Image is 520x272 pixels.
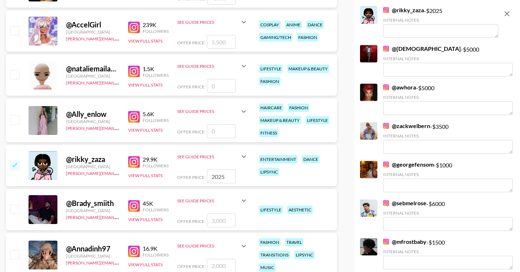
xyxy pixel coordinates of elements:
[306,21,324,29] div: dance
[383,7,389,13] img: Instagram
[143,65,169,73] div: 1.5K
[383,161,513,192] div: - $ 1000
[383,122,430,130] a: @zackwelbern
[383,45,513,76] div: - $ 5000
[66,213,207,220] a: [PERSON_NAME][EMAIL_ADDRESS][PERSON_NAME][DOMAIN_NAME]
[66,199,120,208] div: @ Brady_smiith
[207,35,236,49] input: 5,500
[177,13,248,31] div: See Guide Prices
[66,119,120,124] div: [GEOGRAPHIC_DATA]
[302,155,320,163] div: dance
[128,173,162,178] button: View Full Stats
[177,237,248,255] div: See Guide Prices
[500,6,514,21] button: remove
[207,79,236,93] input: 0
[177,63,239,69] div: See Guide Prices
[177,175,205,180] span: Offer Price:
[143,28,169,34] div: Followers
[287,65,329,73] div: makeup & beauty
[383,95,513,100] div: Internal Notes:
[66,259,207,266] a: [PERSON_NAME][EMAIL_ADDRESS][PERSON_NAME][DOMAIN_NAME]
[128,38,162,44] button: View Full Stats
[143,163,169,168] div: Followers
[383,133,513,139] div: Internal Notes:
[259,155,298,163] div: entertainment
[383,210,513,216] div: Internal Notes:
[297,33,318,41] div: fashion
[259,104,283,112] div: haircare
[287,206,313,214] div: aesthetic
[383,84,416,91] a: @awhora
[143,207,169,212] div: Followers
[177,154,239,159] div: See Guide Prices
[143,245,169,252] div: 16.9K
[207,170,236,183] input: 2,025
[128,217,162,222] button: View Full Stats
[383,17,498,23] div: Internal Notes:
[383,239,389,245] img: Instagram
[128,262,162,267] button: View Full Stats
[128,246,140,257] img: Instagram
[259,116,301,124] div: makeup & beauty
[177,57,248,75] div: See Guide Prices
[383,84,513,115] div: - $ 5000
[383,162,389,167] img: Instagram
[177,264,205,269] span: Offer Price:
[143,252,169,258] div: Followers
[66,35,207,41] a: [PERSON_NAME][EMAIL_ADDRESS][PERSON_NAME][DOMAIN_NAME]
[66,64,120,73] div: @ nataliemailander
[259,77,281,85] div: fashion
[383,249,513,254] div: Internal Notes:
[66,253,120,259] div: [GEOGRAPHIC_DATA]
[383,199,426,207] a: @sebmelrose
[383,172,513,177] div: Internal Notes:
[259,129,278,137] div: fitness
[143,200,169,207] div: 45K
[259,251,290,259] div: transitions
[66,124,207,131] a: [PERSON_NAME][EMAIL_ADDRESS][PERSON_NAME][DOMAIN_NAME]
[259,206,283,214] div: lifestyle
[143,21,169,28] div: 239K
[66,79,207,85] a: [PERSON_NAME][EMAIL_ADDRESS][PERSON_NAME][DOMAIN_NAME]
[259,65,283,73] div: lifestyle
[66,110,120,119] div: @ Ally_enlow
[177,148,248,165] div: See Guide Prices
[305,116,329,124] div: lifestyle
[143,73,169,78] div: Followers
[177,84,205,89] span: Offer Price:
[383,161,434,168] a: @georgefensom
[177,109,239,114] div: See Guide Prices
[383,56,513,61] div: Internal Notes:
[383,45,461,52] a: @[DEMOGRAPHIC_DATA]
[285,21,302,29] div: anime
[177,19,239,25] div: See Guide Prices
[207,214,236,227] input: 3,000
[259,263,276,272] div: music
[259,168,279,176] div: lipsync
[177,219,205,224] span: Offer Price:
[177,103,248,120] div: See Guide Prices
[66,164,120,169] div: [GEOGRAPHIC_DATA]
[383,46,389,52] img: Instagram
[259,238,281,246] div: fashion
[128,22,140,33] img: Instagram
[177,40,205,45] span: Offer Price:
[128,82,162,88] button: View Full Stats
[207,124,236,138] input: 0
[259,21,281,29] div: cosplay
[66,29,120,35] div: [GEOGRAPHIC_DATA]
[66,208,120,213] div: [GEOGRAPHIC_DATA]
[383,122,513,154] div: - $ 3500
[177,129,205,135] span: Offer Price:
[177,243,239,249] div: See Guide Prices
[66,73,120,79] div: [GEOGRAPHIC_DATA]
[383,6,424,14] a: @rikky_zaza
[294,251,315,259] div: lipsync
[128,156,140,168] img: Instagram
[177,198,239,203] div: See Guide Prices
[177,192,248,209] div: See Guide Prices
[259,33,292,41] div: gaming/tech
[128,127,162,133] button: View Full Stats
[383,199,513,231] div: - $ 6000
[383,238,513,269] div: - $ 1500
